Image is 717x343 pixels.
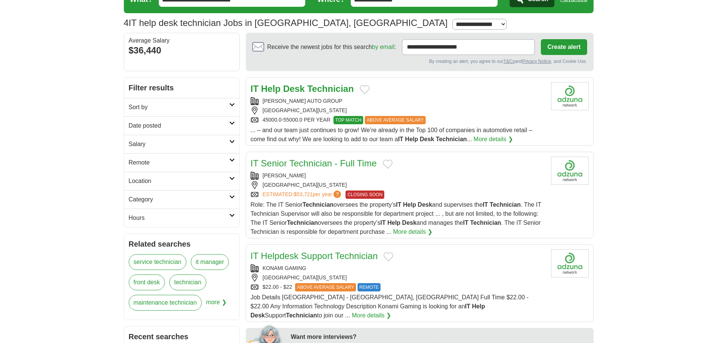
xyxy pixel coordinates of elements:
a: Privacy Notice [522,59,551,64]
button: Create alert [541,39,587,55]
h1: IT help desk technician Jobs in [GEOGRAPHIC_DATA], [GEOGRAPHIC_DATA] [124,18,448,28]
a: by email [372,44,394,50]
span: more ❯ [206,295,227,315]
strong: Technician [303,201,333,208]
h2: Sort by [129,103,229,112]
a: IT Helpdesk Support Technician [251,251,378,261]
button: Add to favorite jobs [384,252,393,261]
strong: IT [398,136,403,142]
button: Add to favorite jobs [360,85,370,94]
h2: Hours [129,213,229,223]
a: Remote [124,153,239,172]
strong: Desk [420,136,434,142]
span: CLOSING SOON [346,191,384,199]
img: Company logo [551,157,589,185]
strong: Desk [251,312,265,319]
strong: IT [381,220,386,226]
span: ... – and our team just continues to grow! We’re already in the Top 100 of companies in automotiv... [251,127,532,142]
a: Salary [124,135,239,153]
strong: Help [405,136,418,142]
div: $22.00 - $22 [251,283,545,291]
div: $36,440 [129,44,235,57]
div: 45000.0-55000.0 PER YEAR [251,116,545,124]
a: maintenance technician [129,295,202,311]
a: Hours [124,209,239,227]
strong: IT [251,84,259,94]
span: 4 [124,16,129,30]
a: front desk [129,274,165,290]
span: ? [333,191,341,198]
div: By creating an alert, you agree to our and , and Cookie Use. [252,58,587,65]
a: IT Senior Technician - Full Time [251,158,377,168]
span: ABOVE AVERAGE SALARY [295,283,356,291]
strong: Help [472,303,485,309]
h2: Salary [129,140,229,149]
strong: Help [261,84,281,94]
h2: Remote [129,158,229,167]
strong: Technician [436,136,467,142]
h2: Filter results [124,78,239,98]
span: $53,721 [294,191,313,197]
div: [PERSON_NAME] AUTO GROUP [251,97,545,105]
strong: Technician [490,201,521,208]
div: [PERSON_NAME] [251,172,545,180]
a: Category [124,190,239,209]
div: [GEOGRAPHIC_DATA][US_STATE] [251,107,545,114]
a: More details ❯ [352,311,391,320]
span: TOP MATCH [333,116,363,124]
a: Date posted [124,116,239,135]
a: service technician [129,254,186,270]
span: ABOVE AVERAGE SALARY [365,116,426,124]
img: Company logo [551,82,589,110]
strong: Desk [283,84,304,94]
h2: Location [129,177,229,186]
h2: Date posted [129,121,229,130]
strong: Technician [286,312,317,319]
strong: Technician [307,84,354,94]
a: Location [124,172,239,190]
a: More details ❯ [393,227,432,236]
a: technician [169,274,206,290]
span: Receive the newest jobs for this search : [267,43,396,52]
h2: Category [129,195,229,204]
strong: Help [403,201,416,208]
h2: Related searches [129,238,235,250]
img: Company logo [551,249,589,277]
button: Add to favorite jobs [383,160,393,169]
span: Role: The IT Senior oversees the property’s and supervises the . The IT Technician Supervisor wil... [251,201,542,235]
div: Want more interviews? [291,332,589,341]
h2: Recent searches [129,331,235,342]
strong: Desk [418,201,432,208]
strong: IT [483,201,488,208]
div: Average Salary [129,38,235,44]
a: T&Cs [503,59,515,64]
span: REMOTE [358,283,381,291]
a: IT Help Desk Technician [251,84,354,94]
strong: Help [387,220,400,226]
div: KONAMI GAMING [251,264,545,272]
strong: Technician [470,220,501,226]
a: More details ❯ [473,135,513,144]
div: [GEOGRAPHIC_DATA][US_STATE] [251,274,545,282]
strong: IT [465,303,470,309]
strong: IT [396,201,401,208]
strong: Desk [402,220,416,226]
div: [GEOGRAPHIC_DATA][US_STATE] [251,181,545,189]
strong: Technician [287,220,318,226]
a: it manager [191,254,229,270]
strong: IT [463,220,468,226]
span: Job Details [GEOGRAPHIC_DATA] - [GEOGRAPHIC_DATA], [GEOGRAPHIC_DATA] Full Time $22.00 - $22.00 An... [251,294,529,319]
a: Sort by [124,98,239,116]
a: ESTIMATED:$53,721per year? [263,191,343,199]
